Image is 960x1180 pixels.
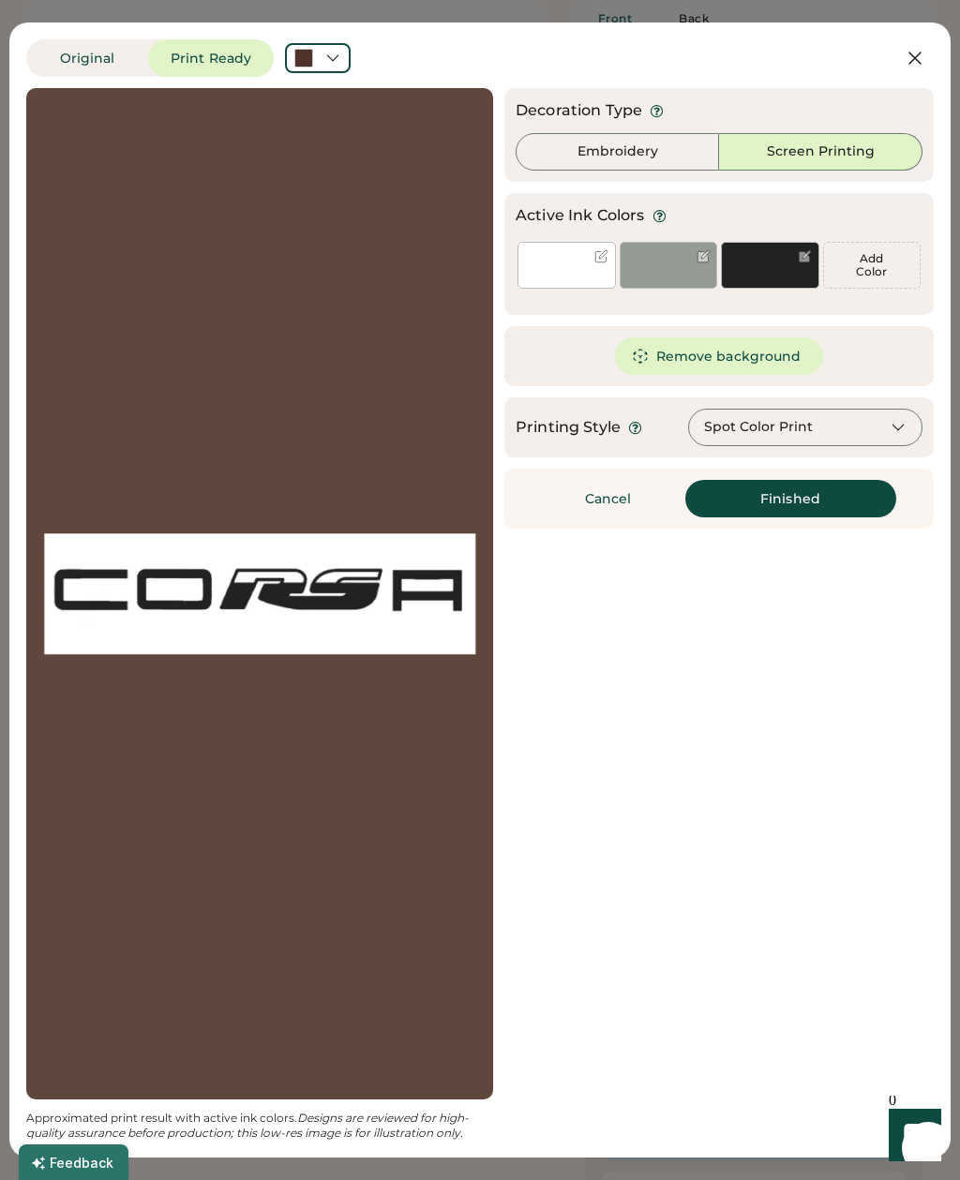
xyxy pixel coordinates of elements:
[871,1096,952,1176] iframe: Front Chat
[830,252,915,278] div: Add Color
[704,418,813,437] div: Spot Color Print
[516,416,621,439] div: Printing Style
[615,337,824,375] button: Remove background
[148,39,274,77] button: Print Ready
[577,142,658,161] div: Embroidery
[516,99,642,122] div: Decoration Type
[26,39,148,77] button: Original
[516,204,645,227] div: Active Ink Colors
[543,480,674,517] button: Cancel
[685,480,896,517] button: Finished
[26,1111,469,1140] em: Designs are reviewed for high-quality assurance before production; this low-res image is for illu...
[767,142,875,161] div: Screen Printing
[26,1111,493,1141] div: Approximated print result with active ink colors.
